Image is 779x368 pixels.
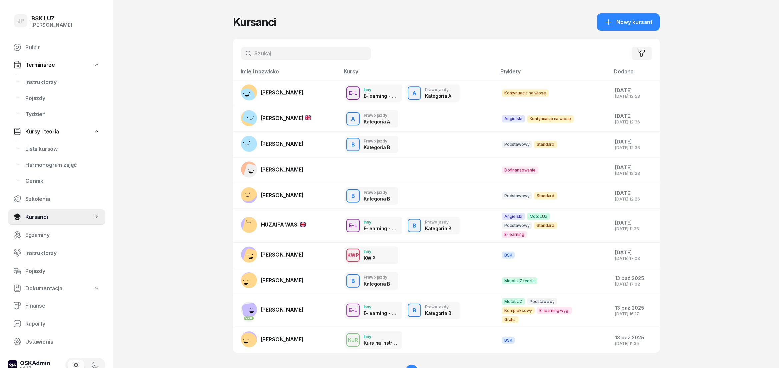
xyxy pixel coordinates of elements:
[261,221,306,228] span: HUZAIFA WASI
[233,68,340,80] th: Imię i nazwisko
[615,139,654,145] div: [DATE]
[348,192,357,201] div: B
[346,112,360,125] button: A
[241,110,311,126] a: [PERSON_NAME]
[537,307,572,314] span: E-learning wyg.
[241,302,304,318] a: PKK[PERSON_NAME]
[20,106,105,122] a: Tydzień
[346,306,360,315] div: E-L
[502,115,525,122] span: Angielski
[364,144,390,150] div: Kategoria B
[8,316,105,332] a: Raporty
[408,219,421,232] button: B
[346,333,360,347] button: KUR
[25,95,100,101] span: Pojazdy
[25,214,93,220] span: Kursanci
[615,250,654,256] div: [DATE]
[8,245,105,261] a: Instruktorzy
[502,89,549,96] span: Kontynuacja na wiosę
[502,316,518,323] span: Gratis
[25,268,100,274] span: Pojazdy
[364,93,398,99] div: E-learning - 90 dni
[346,219,360,232] button: E-L
[340,68,496,80] th: Kursy
[8,281,105,296] a: Dokumentacja
[261,277,304,284] span: [PERSON_NAME]
[261,89,304,96] span: [PERSON_NAME]
[31,22,72,28] div: [PERSON_NAME]
[502,298,525,305] span: MotoLUZ
[8,57,105,72] a: Terminarze
[502,166,538,173] span: Dofinansowanie
[425,87,451,92] div: Prawo jazdy
[233,16,276,28] h1: Kursanci
[8,334,105,350] a: Ustawienia
[534,141,557,148] span: Standard
[534,222,557,229] span: Standard
[241,47,371,60] input: Szukaj
[364,119,390,124] div: Kategoria A
[615,275,654,281] div: 13 paź 2025
[261,166,304,173] span: [PERSON_NAME]
[25,285,62,292] span: Dokumentacja
[597,13,660,31] button: Nowy kursant
[25,321,100,327] span: Raporty
[261,192,304,199] span: [PERSON_NAME]
[25,232,100,238] span: Egzaminy
[8,124,105,139] a: Kursy i teoria
[527,213,550,220] span: MotoLUZ
[17,18,24,24] span: JP
[20,173,105,189] a: Cennik
[615,312,654,316] div: [DATE] 16:17
[364,249,376,254] div: Inny
[502,222,532,229] span: Podstawowy
[615,120,654,124] div: [DATE] 12:36
[502,277,537,284] span: MotoLUZ teoria
[364,275,390,279] div: Prawo jazdy
[346,86,360,100] button: E-L
[241,161,304,177] a: [PERSON_NAME]
[241,84,304,100] a: [PERSON_NAME]
[364,310,398,316] div: E-learning - 60 dni
[408,86,421,100] button: A
[615,341,654,346] div: [DATE] 11:35
[346,249,360,262] button: KWP
[615,164,654,170] div: [DATE]
[615,282,654,286] div: [DATE] 17:02
[261,251,304,258] span: [PERSON_NAME]
[345,336,361,344] div: KUR
[25,162,100,168] span: Harmonogram zajęć
[8,191,105,207] a: Szkolenia
[8,209,105,225] a: Kursanci
[502,213,525,220] span: Angielski
[364,334,398,339] div: Inny
[502,252,515,259] span: BSK
[348,276,357,285] div: B
[20,360,50,366] div: OSKAdmin
[20,74,105,90] a: Instruktorzy
[615,145,654,150] div: [DATE] 12:33
[25,111,100,117] span: Tydzień
[615,87,654,93] div: [DATE]
[8,263,105,279] a: Pojazdy
[615,171,654,175] div: [DATE] 12:28
[364,305,398,309] div: Inny
[261,140,304,147] span: [PERSON_NAME]
[410,306,419,315] div: B
[615,113,654,119] div: [DATE]
[364,255,376,261] div: KW P
[364,196,390,202] div: Kategoria B
[346,89,360,97] div: E-L
[615,335,654,341] div: 13 paź 2025
[527,115,574,122] span: Kontynuacja na wiosę
[527,298,557,305] span: Podstawowy
[615,256,654,261] div: [DATE] 17:08
[425,305,451,309] div: Prawo jazdy
[8,39,105,55] a: Pulpit
[425,220,451,224] div: Prawo jazdy
[20,141,105,157] a: Lista kursów
[241,331,304,347] a: [PERSON_NAME]
[346,304,360,317] button: E-L
[502,307,535,314] span: Kompleksowy
[615,227,654,231] div: [DATE] 11:36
